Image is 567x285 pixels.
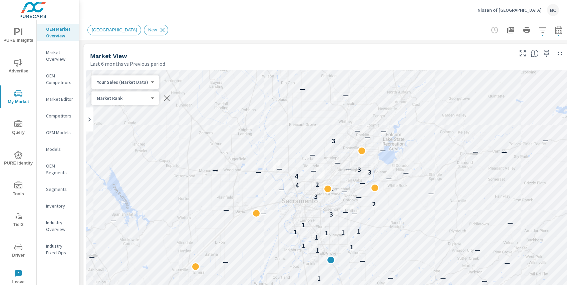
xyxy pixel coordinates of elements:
[342,187,347,195] p: —
[37,241,79,258] div: Industry Fixed Ops
[110,216,116,224] p: —
[541,48,552,59] span: Save this to your personalized report
[310,151,315,159] p: —
[46,243,74,256] p: Industry Fixed Ops
[386,174,392,182] p: —
[37,144,79,154] div: Models
[88,27,141,32] span: [GEOGRAPHIC_DATA]
[37,127,79,137] div: OEM Models
[335,159,341,167] p: —
[360,179,365,187] p: —
[223,258,229,266] p: —
[501,148,507,156] p: —
[37,24,79,41] div: OEM Market Overview
[277,165,282,173] p: —
[316,246,319,254] p: 1
[536,23,549,37] button: Apply Filters
[372,200,376,208] p: 2
[482,277,488,285] p: —
[46,112,74,119] p: Competitors
[504,259,510,267] p: —
[37,71,79,87] div: OEM Competitors
[403,169,409,177] p: —
[381,127,386,135] p: —
[357,166,361,174] p: 3
[364,133,370,141] p: —
[2,243,34,259] span: Driver
[279,185,285,193] p: —
[302,242,305,250] p: 1
[547,4,559,16] div: BC
[343,91,349,99] p: —
[2,89,34,106] span: My Market
[440,274,446,282] p: —
[300,85,306,93] p: —
[46,203,74,209] p: Inventory
[473,148,479,156] p: —
[91,79,154,85] div: Your Sales (Market Data)
[37,201,79,211] div: Inventory
[325,229,328,237] p: 1
[380,146,386,154] p: —
[97,95,148,101] p: Market Rank
[2,182,34,198] span: Tools
[2,151,34,167] span: PURE Identity
[310,167,316,175] p: —
[317,274,321,282] p: 1
[341,228,345,236] p: 1
[90,60,165,68] p: Last 6 months vs Previous period
[2,120,34,136] span: Query
[97,79,148,85] p: Your Sales (Market Data)
[356,193,362,201] p: —
[46,49,74,62] p: Market Overview
[46,163,74,176] p: OEM Segments
[2,212,34,229] span: Tier2
[520,23,533,37] button: Print Report
[428,189,434,197] p: —
[37,161,79,178] div: OEM Segments
[357,227,360,235] p: 1
[90,52,127,59] h5: Market View
[543,136,548,144] p: —
[144,25,168,35] div: New
[295,181,299,189] p: 4
[46,72,74,86] p: OEM Competitors
[37,218,79,234] div: Industry Overview
[37,111,79,121] div: Competitors
[368,168,371,176] p: 3
[314,193,318,201] p: 3
[315,233,318,241] p: 1
[91,95,154,101] div: Your Sales (Market Data)
[346,165,351,173] p: —
[350,243,353,251] p: 1
[531,49,539,57] span: Find the biggest opportunities in your market for your inventory. Understand by postal code where...
[328,186,334,194] p: —
[37,184,79,194] div: Segments
[46,186,74,193] p: Segments
[343,208,348,216] p: —
[388,274,393,282] p: —
[37,47,79,64] div: Market Overview
[301,221,305,229] p: 1
[329,210,333,218] p: 3
[2,28,34,44] span: PURE Insights
[46,26,74,39] p: OEM Market Overview
[351,209,357,217] p: —
[354,126,360,134] p: —
[89,253,95,261] p: —
[261,209,267,217] p: —
[360,257,365,265] p: —
[504,23,517,37] button: "Export Report to PDF"
[212,166,218,174] p: —
[293,228,297,236] p: 1
[2,59,34,75] span: Advertise
[295,172,298,180] p: 4
[46,96,74,102] p: Market Editor
[46,146,74,153] p: Models
[475,246,480,254] p: —
[37,94,79,104] div: Market Editor
[552,23,565,37] button: Select Date Range
[46,219,74,233] p: Industry Overview
[507,219,513,227] p: —
[144,27,161,32] span: New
